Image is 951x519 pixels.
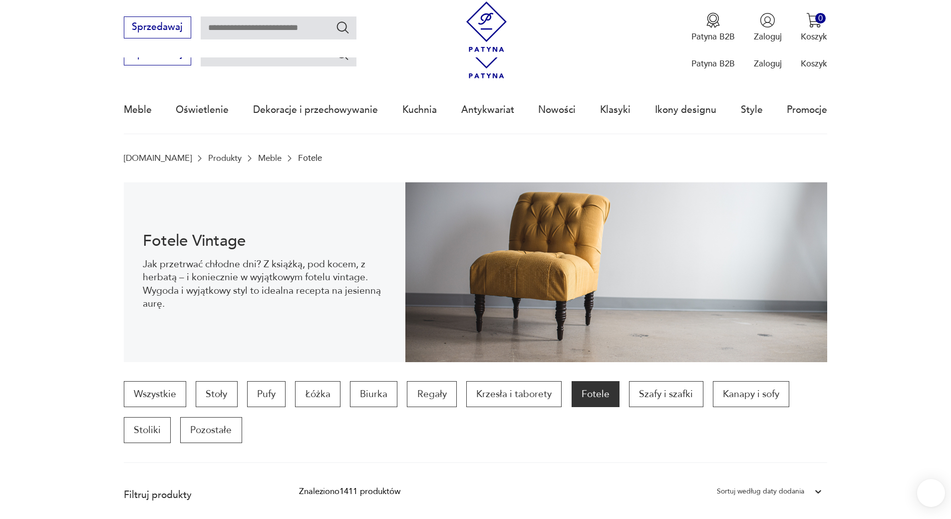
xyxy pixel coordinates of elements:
div: Sortuj według daty dodania [717,485,804,498]
img: Patyna - sklep z meblami i dekoracjami vintage [461,1,512,52]
a: Sprzedawaj [124,24,191,32]
a: Ikona medaluPatyna B2B [691,12,735,42]
p: Jak przetrwać chłodne dni? Z książką, pod kocem, z herbatą – i koniecznie w wyjątkowym fotelu vin... [143,258,386,311]
p: Zaloguj [754,31,782,42]
a: Kuchnia [402,87,437,133]
a: Oświetlenie [176,87,229,133]
p: Filtruj produkty [124,489,271,502]
iframe: Smartsupp widget button [917,479,945,507]
a: Stoły [196,381,237,407]
a: Produkty [208,153,242,163]
img: Ikona medalu [705,12,721,28]
a: Sprzedawaj [124,51,191,59]
p: Patyna B2B [691,31,735,42]
a: Meble [258,153,282,163]
a: Style [741,87,763,133]
div: Znaleziono 1411 produktów [299,485,400,498]
a: Fotele [572,381,620,407]
p: Koszyk [801,31,827,42]
a: Pufy [247,381,286,407]
button: Sprzedawaj [124,16,191,38]
a: Regały [407,381,456,407]
a: Meble [124,87,152,133]
a: Klasyki [600,87,631,133]
a: Antykwariat [461,87,514,133]
button: Szukaj [335,20,350,34]
button: Patyna B2B [691,12,735,42]
p: Patyna B2B [691,58,735,69]
h1: Fotele Vintage [143,234,386,248]
a: Biurka [350,381,397,407]
button: Szukaj [335,47,350,61]
p: Fotele [298,153,322,163]
a: Dekoracje i przechowywanie [253,87,378,133]
p: Koszyk [801,58,827,69]
a: Pozostałe [180,417,242,443]
button: Zaloguj [754,12,782,42]
a: Promocje [787,87,827,133]
button: 0Koszyk [801,12,827,42]
img: 9275102764de9360b0b1aa4293741aa9.jpg [405,182,828,362]
a: Wszystkie [124,381,186,407]
a: Łóżka [295,381,340,407]
img: Ikona koszyka [806,12,822,28]
a: Kanapy i sofy [713,381,789,407]
a: Ikony designu [655,87,716,133]
a: Stoliki [124,417,171,443]
a: Krzesła i taborety [466,381,562,407]
div: 0 [815,13,826,23]
a: Nowości [538,87,576,133]
a: [DOMAIN_NAME] [124,153,192,163]
a: Szafy i szafki [629,381,703,407]
img: Ikonka użytkownika [760,12,775,28]
p: Zaloguj [754,58,782,69]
